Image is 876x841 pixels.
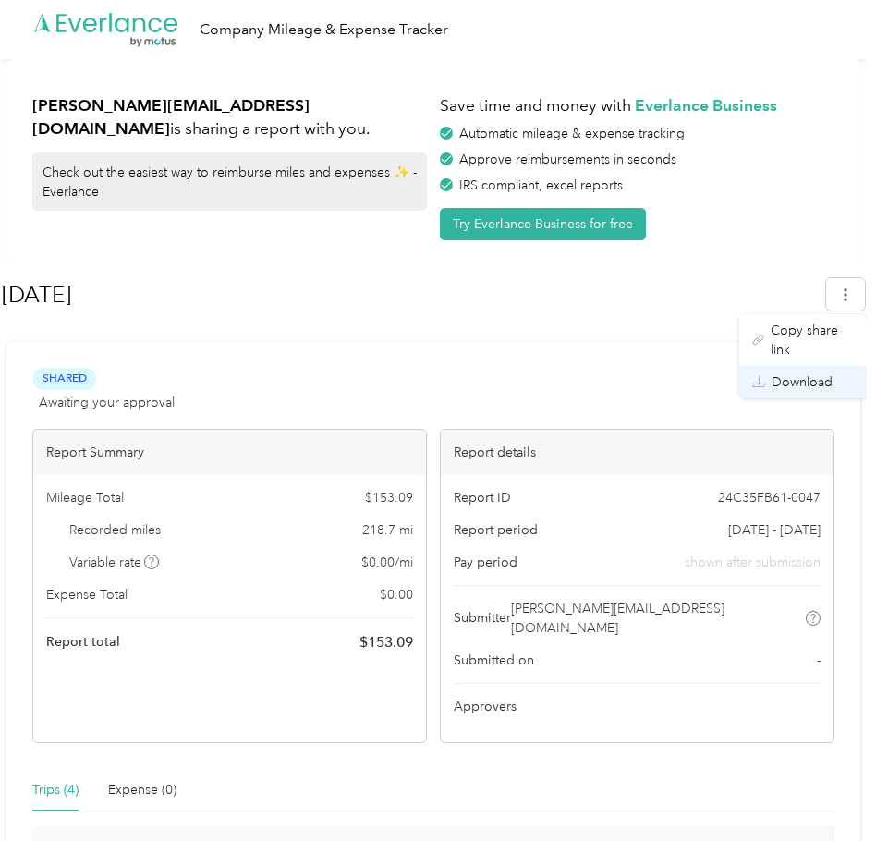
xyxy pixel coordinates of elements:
[454,651,534,670] span: Submitted on
[46,585,128,604] span: Expense Total
[771,321,854,360] span: Copy share link
[459,126,685,141] span: Automatic mileage & expense tracking
[459,177,623,193] span: IRS compliant, excel reports
[32,152,427,211] div: Check out the easiest way to reimburse miles and expenses ✨ - Everlance
[46,488,124,507] span: Mileage Total
[69,553,160,572] span: Variable rate
[380,585,413,604] span: $ 0.00
[685,553,821,572] span: shown after submission
[108,780,176,800] div: Expense (0)
[33,430,426,475] div: Report Summary
[200,18,448,42] div: Company Mileage & Expense Tracker
[635,95,777,115] strong: Everlance Business
[459,152,676,167] span: Approve reimbursements in seconds
[718,488,821,507] span: 24C35FB61-0047
[440,94,834,117] h1: Save time and money with
[32,780,79,800] div: Trips (4)
[454,488,511,507] span: Report ID
[772,372,833,392] span: Download
[454,608,511,628] span: Submitter
[69,520,161,540] span: Recorded miles
[511,599,803,638] span: [PERSON_NAME][EMAIL_ADDRESS][DOMAIN_NAME]
[454,697,517,716] span: Approvers
[454,553,517,572] span: Pay period
[441,430,833,475] div: Report details
[440,208,646,240] button: Try Everlance Business for free
[32,95,310,138] strong: [PERSON_NAME][EMAIL_ADDRESS][DOMAIN_NAME]
[32,94,427,140] h1: is sharing a report with you.
[454,520,538,540] span: Report period
[2,273,813,317] h1: Sep 2025
[365,488,413,507] span: $ 153.09
[361,553,413,572] span: $ 0.00 / mi
[46,632,120,652] span: Report total
[32,368,96,389] span: Shared
[817,651,821,670] span: -
[359,631,413,653] span: $ 153.09
[362,520,413,540] span: 218.7 mi
[728,520,821,540] span: [DATE] - [DATE]
[39,393,175,412] span: Awaiting your approval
